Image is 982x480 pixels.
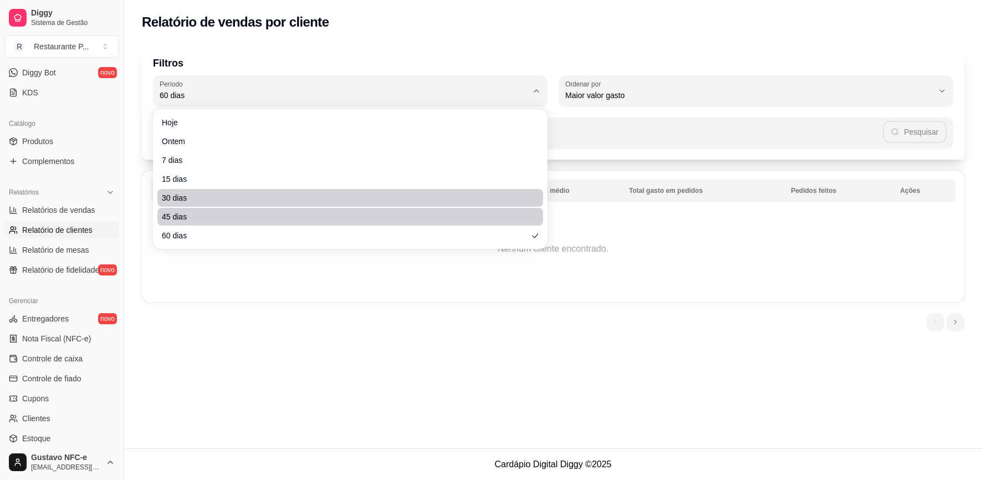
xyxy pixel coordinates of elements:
[22,67,56,78] span: Diggy Bot
[31,18,115,27] span: Sistema de Gestão
[31,8,115,18] span: Diggy
[124,448,982,480] footer: Cardápio Digital Diggy © 2025
[565,90,933,101] span: Maior valor gasto
[22,413,50,424] span: Clientes
[162,230,528,241] span: 60 dias
[34,41,89,52] div: Restaurante P ...
[153,55,953,71] p: Filtros
[22,264,99,275] span: Relatório de fidelidade
[22,136,53,147] span: Produtos
[22,156,74,167] span: Complementos
[31,463,101,472] span: [EMAIL_ADDRESS][DOMAIN_NAME]
[921,308,970,336] nav: pagination navigation
[22,333,91,344] span: Nota Fiscal (NFC-e)
[947,313,964,331] li: next page button
[4,115,119,132] div: Catálogo
[162,173,528,185] span: 15 dias
[162,192,528,203] span: 30 dias
[22,224,93,236] span: Relatório de clientes
[622,180,784,202] th: Total gasto em pedidos
[162,117,528,128] span: Hoje
[22,373,81,384] span: Controle de fiado
[22,433,50,444] span: Estoque
[9,188,39,197] span: Relatórios
[162,136,528,147] span: Ontem
[22,313,69,324] span: Entregadores
[4,35,119,58] button: Select a team
[22,205,95,216] span: Relatórios de vendas
[142,13,329,31] h2: Relatório de vendas por cliente
[162,211,528,222] span: 45 dias
[784,180,893,202] th: Pedidos feitos
[22,353,83,364] span: Controle de caixa
[22,393,49,404] span: Cupons
[565,79,605,89] label: Ordenar por
[4,292,119,310] div: Gerenciar
[160,79,186,89] label: Período
[14,41,25,52] span: R
[522,180,622,202] th: Ticket médio
[31,453,101,463] span: Gustavo NFC-e
[22,244,89,256] span: Relatório de mesas
[160,90,528,101] span: 60 dias
[893,180,955,202] th: Ações
[151,180,210,202] th: Nome
[22,87,38,98] span: KDS
[151,205,955,293] td: Nenhum cliente encontrado.
[162,155,528,166] span: 7 dias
